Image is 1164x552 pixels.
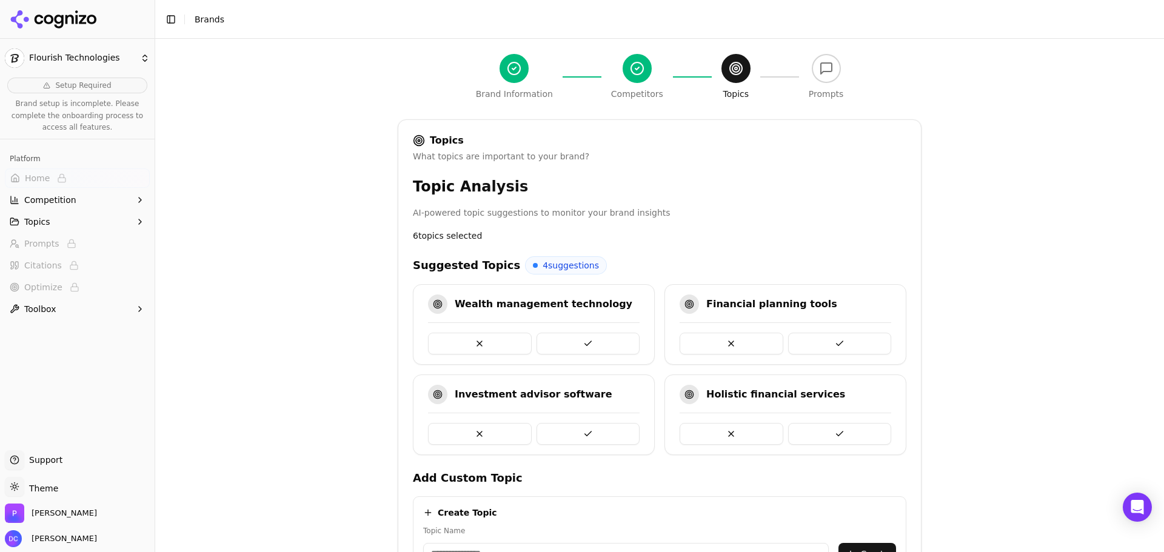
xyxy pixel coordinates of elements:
[24,259,62,271] span: Citations
[413,257,520,274] h4: Suggested Topics
[455,297,632,311] div: Wealth management technology
[32,508,97,519] span: Perrill
[413,150,906,162] div: What topics are important to your brand?
[5,48,24,68] img: Flourish Technologies
[706,297,837,311] div: Financial planning tools
[24,216,50,228] span: Topics
[1123,493,1152,522] div: Open Intercom Messenger
[5,530,22,547] img: Dan Cole
[809,88,844,100] div: Prompts
[413,135,906,147] div: Topics
[195,15,224,24] span: Brands
[5,504,97,523] button: Open organization switcher
[455,387,612,402] div: Investment advisor software
[423,526,829,536] label: Topic Name
[29,53,135,64] span: Flourish Technologies
[24,194,76,206] span: Competition
[55,81,111,90] span: Setup Required
[195,13,224,25] nav: breadcrumb
[413,206,906,220] p: AI-powered topic suggestions to monitor your brand insights
[24,303,56,315] span: Toolbox
[5,504,24,523] img: Perrill
[24,484,58,493] span: Theme
[611,88,663,100] div: Competitors
[413,230,482,242] span: 6 topics selected
[723,88,749,100] div: Topics
[543,259,599,271] span: 4 suggestions
[5,299,150,319] button: Toolbox
[7,98,147,134] p: Brand setup is incomplete. Please complete the onboarding process to access all features.
[24,454,62,466] span: Support
[5,530,97,547] button: Open user button
[5,190,150,210] button: Competition
[24,281,62,293] span: Optimize
[27,533,97,544] span: [PERSON_NAME]
[476,88,553,100] div: Brand Information
[413,470,906,487] h4: Add Custom Topic
[706,387,845,402] div: Holistic financial services
[5,149,150,168] div: Platform
[438,507,497,519] h4: Create Topic
[24,238,59,250] span: Prompts
[25,172,50,184] span: Home
[413,177,906,196] h3: Topic Analysis
[5,212,150,231] button: Topics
